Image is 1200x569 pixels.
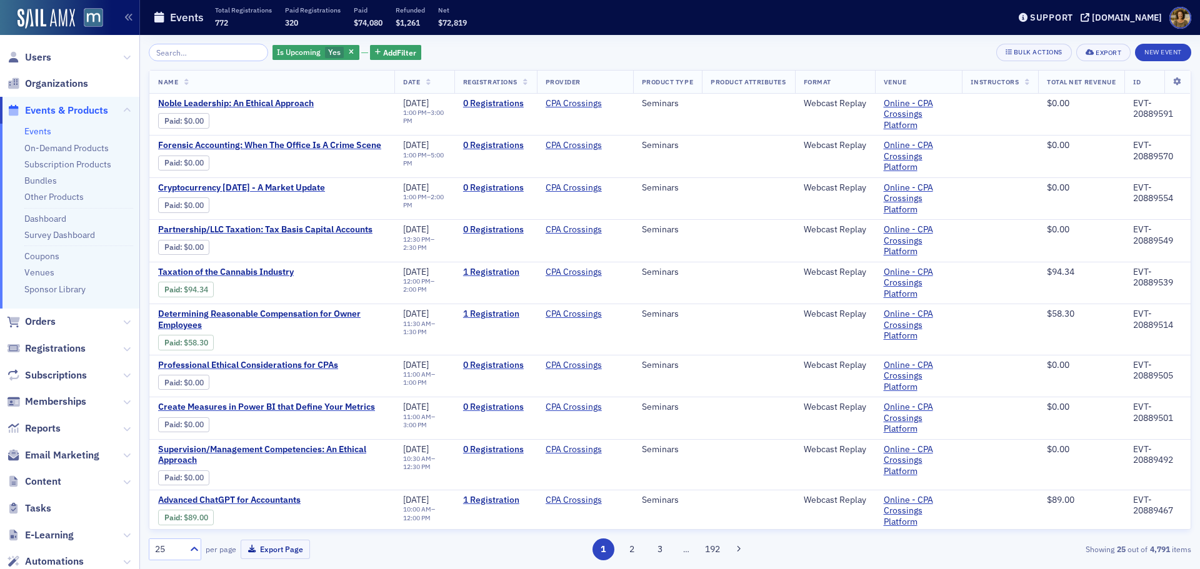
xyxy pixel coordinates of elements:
span: Forensic Accounting: When The Office Is A Crime Scene [158,140,381,151]
div: EVT-20889492 [1133,444,1182,466]
a: CPA Crossings [546,98,602,109]
time: 11:30 AM [403,319,431,328]
span: : [164,513,184,522]
a: Subscription Products [24,159,111,170]
a: Events [24,126,51,137]
time: 12:30 PM [403,462,431,471]
span: $58.30 [1047,308,1074,319]
span: … [677,543,695,555]
time: 3:00 PM [403,108,444,125]
span: [DATE] [403,224,429,235]
span: Is Upcoming [277,47,321,57]
span: $0.00 [184,473,204,482]
div: Seminars [642,402,693,413]
a: Dashboard [24,213,66,224]
span: [DATE] [403,443,429,455]
span: $72,819 [438,17,467,27]
span: Yes [328,47,341,57]
a: Organizations [7,77,88,91]
a: 0 Registrations [463,98,528,109]
span: Format [804,77,831,86]
a: Paid [164,420,180,429]
a: Online - CPA Crossings Platform [884,495,954,528]
a: Events & Products [7,104,108,117]
span: Tasks [25,502,51,515]
p: Net [438,6,467,14]
div: Seminars [642,495,693,506]
button: Export Page [241,540,310,559]
span: $0.00 [1047,401,1069,412]
span: $1,261 [396,17,420,27]
button: Export [1076,44,1131,61]
time: 5:00 PM [403,151,444,167]
div: Seminars [642,267,693,278]
span: $94.34 [184,285,208,294]
div: Seminars [642,182,693,194]
span: : [164,242,184,252]
a: Venues [24,267,54,278]
span: Registrations [463,77,517,86]
div: EVT-20889570 [1133,140,1182,162]
div: Webcast Replay [804,98,866,109]
span: $0.00 [184,158,204,167]
a: View Homepage [75,8,103,29]
span: Users [25,51,51,64]
button: 192 [702,538,724,560]
div: – [403,455,445,471]
span: CPA Crossings [546,98,624,109]
a: Online - CPA Crossings Platform [884,444,954,477]
a: Paid [164,338,180,347]
div: Seminars [642,309,693,320]
span: $0.00 [1047,443,1069,455]
span: $89.00 [184,513,208,522]
a: Supervision/Management Competencies: An Ethical Approach [158,444,386,466]
time: 1:00 PM [403,108,427,117]
a: Sponsor Library [24,284,86,295]
span: Instructors [971,77,1019,86]
span: CPA Crossings [546,309,624,320]
span: [DATE] [403,97,429,109]
div: Webcast Replay [804,140,866,151]
time: 10:30 AM [403,454,431,463]
span: : [164,420,184,429]
span: $0.00 [1047,97,1069,109]
button: [DOMAIN_NAME] [1081,13,1166,22]
a: Paid [164,158,180,167]
div: Webcast Replay [804,309,866,320]
div: Paid: 1 - $9434 [158,282,214,297]
a: CPA Crossings [546,267,602,278]
a: Survey Dashboard [24,229,95,240]
a: Professional Ethical Considerations for CPAs [158,360,368,371]
span: [DATE] [403,401,429,412]
div: Yes [272,45,359,61]
a: Online - CPA Crossings Platform [884,224,954,257]
a: Automations [7,555,84,568]
a: Paid [164,200,180,210]
strong: 25 [1114,543,1127,555]
a: Online - CPA Crossings Platform [884,402,954,435]
div: Webcast Replay [804,224,866,235]
a: Online - CPA Crossings Platform [884,182,954,215]
time: 1:30 PM [403,327,427,336]
a: Paid [164,242,180,252]
span: Noble Leadership: An Ethical Approach [158,98,368,109]
span: $0.00 [184,116,204,126]
span: $0.00 [184,200,204,210]
a: On-Demand Products [24,142,109,154]
input: Search… [149,44,268,61]
span: 772 [215,17,228,27]
span: Memberships [25,395,86,408]
a: Memberships [7,395,86,408]
div: Showing out of items [852,543,1191,555]
a: Other Products [24,191,84,202]
div: Webcast Replay [804,267,866,278]
span: [DATE] [403,359,429,370]
span: Email Marketing [25,448,99,462]
button: 3 [649,538,671,560]
time: 2:00 PM [403,285,427,294]
span: Profile [1169,7,1191,29]
div: – [403,235,445,252]
span: Create Measures in Power BI that Define Your Metrics [158,402,375,413]
a: Paid [164,285,180,294]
